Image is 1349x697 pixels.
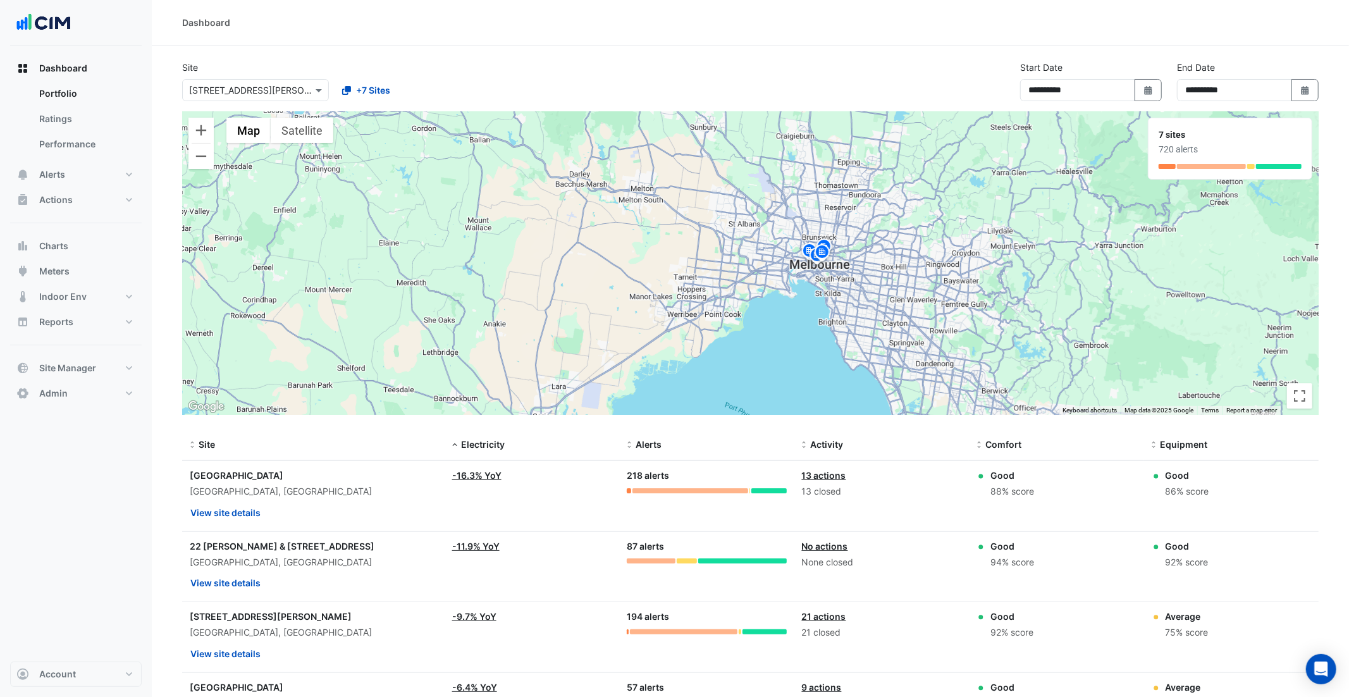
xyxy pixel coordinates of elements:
app-icon: Site Manager [16,362,29,374]
a: 9 actions [802,682,842,693]
img: site-pin.svg [814,237,834,259]
span: Reports [39,316,73,328]
div: [STREET_ADDRESS][PERSON_NAME] [190,610,437,623]
div: 92% score [990,626,1033,640]
div: 57 alerts [627,681,786,695]
div: 13 closed [802,484,961,499]
button: Actions [10,187,142,213]
a: Ratings [29,106,142,132]
img: site-pin.svg [799,242,820,264]
button: Meters [10,259,142,284]
label: Start Date [1020,61,1063,74]
button: Account [10,662,142,687]
app-icon: Charts [16,240,29,252]
button: Indoor Env [10,284,142,309]
app-icon: Meters [16,265,29,278]
button: View site details [190,643,261,665]
app-icon: Reports [16,316,29,328]
div: 218 alerts [627,469,786,483]
button: View site details [190,502,261,524]
button: Dashboard [10,56,142,81]
button: Zoom out [188,144,214,169]
div: [GEOGRAPHIC_DATA] [190,681,437,694]
div: Average [1166,681,1209,694]
a: Report a map error [1226,407,1277,414]
a: -11.9% YoY [452,541,500,552]
span: Comfort [985,439,1021,450]
a: 21 actions [802,611,846,622]
span: Site [199,439,215,450]
div: [GEOGRAPHIC_DATA], [GEOGRAPHIC_DATA] [190,626,437,640]
span: Map data ©2025 Google [1124,407,1193,414]
div: 21 closed [802,626,961,640]
button: Admin [10,381,142,406]
button: Zoom in [188,118,214,143]
span: Activity [811,439,844,450]
div: 86% score [1166,484,1209,499]
button: Charts [10,233,142,259]
button: +7 Sites [334,79,398,101]
div: Good [1166,540,1209,553]
div: 87 alerts [627,540,786,554]
span: Equipment [1161,439,1208,450]
div: Dashboard [182,16,230,29]
span: Dashboard [39,62,87,75]
div: Open Intercom Messenger [1306,654,1336,684]
div: 720 alerts [1159,143,1302,156]
a: Performance [29,132,142,157]
div: 22 [PERSON_NAME] & [STREET_ADDRESS] [190,540,437,553]
div: 92% score [1166,555,1209,570]
div: 194 alerts [627,610,786,624]
img: site-pin.svg [807,246,827,268]
span: Electricity [461,439,505,450]
div: Good [990,540,1034,553]
div: Dashboard [10,81,142,162]
fa-icon: Select Date [1143,85,1154,96]
app-icon: Actions [16,194,29,206]
span: Alerts [39,168,65,181]
span: Admin [39,387,68,400]
span: Charts [39,240,68,252]
img: site-pin.svg [812,243,832,265]
button: View site details [190,572,261,594]
button: Show street map [226,118,271,143]
span: Account [39,668,76,681]
div: 94% score [990,555,1034,570]
a: Open this area in Google Maps (opens a new window) [185,398,227,415]
a: Portfolio [29,81,142,106]
div: [GEOGRAPHIC_DATA], [GEOGRAPHIC_DATA] [190,484,437,499]
fa-icon: Select Date [1300,85,1311,96]
span: Actions [39,194,73,206]
a: -16.3% YoY [452,470,502,481]
div: [GEOGRAPHIC_DATA] [190,469,437,482]
label: End Date [1177,61,1215,74]
label: Site [182,61,198,74]
app-icon: Alerts [16,168,29,181]
div: Good [990,469,1034,482]
a: No actions [802,541,848,552]
span: Indoor Env [39,290,87,303]
app-icon: Dashboard [16,62,29,75]
a: -9.7% YoY [452,611,496,622]
button: Site Manager [10,355,142,381]
div: 7 sites [1159,128,1302,142]
div: None closed [802,555,961,570]
a: Terms [1201,407,1219,414]
button: Keyboard shortcuts [1063,406,1117,415]
div: 88% score [990,484,1034,499]
img: Company Logo [15,10,72,35]
button: Toggle fullscreen view [1287,383,1312,409]
div: Average [1166,610,1209,623]
button: Show satellite imagery [271,118,333,143]
span: +7 Sites [356,83,390,97]
span: Site Manager [39,362,96,374]
button: Alerts [10,162,142,187]
div: 75% score [1166,626,1209,640]
img: Google [185,398,227,415]
span: Alerts [636,439,662,450]
div: Good [990,681,1034,694]
div: Good [990,610,1033,623]
app-icon: Indoor Env [16,290,29,303]
app-icon: Admin [16,387,29,400]
div: Good [1166,469,1209,482]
